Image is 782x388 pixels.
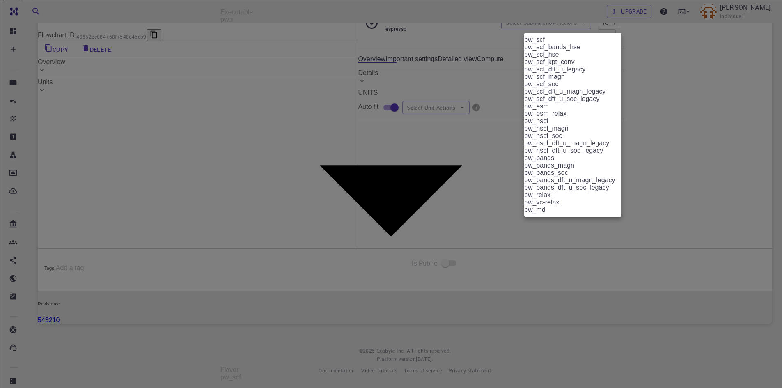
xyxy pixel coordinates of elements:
[524,36,628,44] li: pw_scf
[524,125,628,132] li: pw_nscf_magn
[524,44,628,51] li: pw_scf_bands_hse
[524,162,628,169] li: pw_bands_magn
[524,88,628,95] li: pw_scf_dft_u_magn_legacy
[524,73,628,80] li: pw_scf_magn
[524,184,628,191] li: pw_bands_dft_u_soc_legacy
[524,95,628,103] li: pw_scf_dft_u_soc_legacy
[524,191,628,199] li: pw_relax
[16,6,46,13] span: Support
[524,177,628,184] li: pw_bands_dft_u_magn_legacy
[524,169,628,177] li: pw_bands_soc
[524,154,628,162] li: pw_bands
[524,117,628,125] li: pw_nscf
[524,80,628,88] li: pw_scf_soc
[524,206,628,214] li: pw_md
[524,66,628,73] li: pw_scf_dft_u_legacy
[524,140,628,147] li: pw_nscf_dft_u_magn_legacy
[524,110,628,117] li: pw_esm_relax
[524,199,628,206] li: pw_vc-relax
[524,51,628,58] li: pw_scf_hse
[524,132,628,140] li: pw_nscf_soc
[524,58,628,66] li: pw_scf_kpt_conv
[524,103,628,110] li: pw_esm
[524,147,628,154] li: pw_nscf_dft_u_soc_legacy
